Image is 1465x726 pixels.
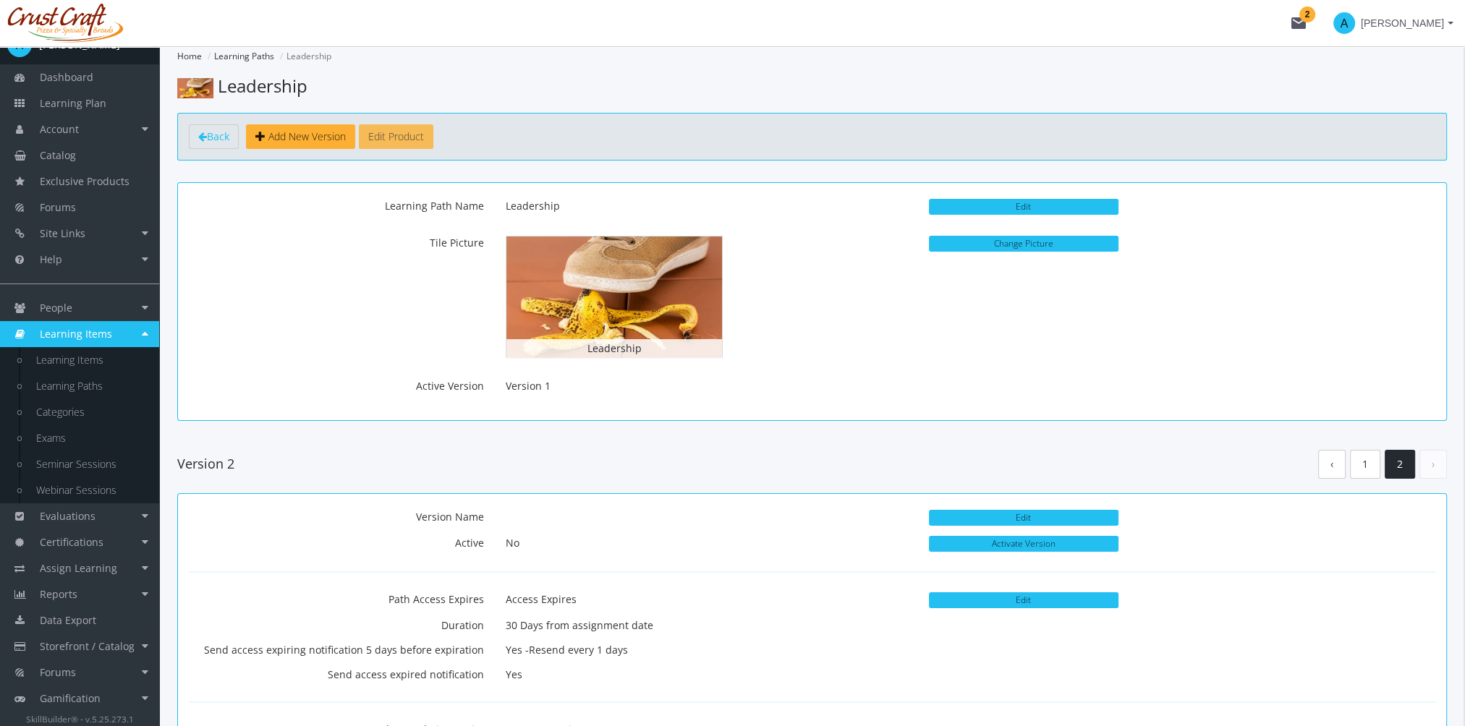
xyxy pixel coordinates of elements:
[40,122,79,136] span: Account
[178,505,495,524] label: Version Name
[40,639,135,653] span: Storefront / Catalog
[1419,450,1447,479] a: ›
[178,374,495,393] label: Active Version
[1290,14,1307,32] mat-icon: mail
[178,587,495,607] label: Path Access Expires
[22,477,159,503] a: Webinar Sessions
[214,50,274,62] a: Learning Paths
[22,373,159,399] a: Learning Paths
[178,613,495,633] label: Duration
[40,200,76,214] span: Forums
[506,613,906,638] p: 30 Days from assignment date
[246,124,355,149] button: Add New Version
[929,536,1118,552] button: Activate Version
[218,74,307,98] span: Leadership
[178,531,495,550] label: Active
[40,174,129,188] span: Exclusive Products
[276,46,331,67] li: Leadership
[1318,450,1346,479] a: ‹
[22,347,159,373] a: Learning Items
[207,129,229,143] span: Back
[177,457,234,471] h4: Version 2
[40,691,101,705] span: Gamification
[506,531,906,555] p: No
[40,226,85,240] span: Site Links
[506,662,906,687] p: Yes
[22,425,159,451] a: Exams
[178,194,495,213] label: Learning Path Name
[506,236,722,358] img: pathPicture.png
[40,301,72,315] span: People
[40,535,103,549] span: Certifications
[40,509,95,523] span: Evaluations
[40,561,117,575] span: Assign Learning
[40,327,112,341] span: Learning Items
[268,129,346,143] span: Add New Version
[1350,450,1380,479] a: 1
[1385,450,1415,479] a: 2
[40,613,96,627] span: Data Export
[40,148,76,162] span: Catalog
[929,510,1118,526] button: Edit
[1361,10,1444,36] span: [PERSON_NAME]
[22,399,159,425] a: Categories
[40,70,93,84] span: Dashboard
[40,252,62,266] span: Help
[929,592,1118,608] button: Edit
[506,638,906,662] p: Yes -
[929,236,1118,252] button: Change Picture
[506,587,906,612] p: Access Expires
[178,638,495,657] label: Send access expiring notification 5 days before expiration
[189,124,239,149] a: Back
[1333,12,1355,34] span: A
[177,78,213,98] img: pathPicture.png
[359,124,433,149] button: Edit Product
[40,587,77,601] span: Reports
[22,451,159,477] a: Seminar Sessions
[178,231,495,250] label: Tile Picture
[529,643,628,657] any: Resend every 1 days
[510,343,718,354] h4: Leadership
[929,199,1118,215] button: Edit
[26,713,134,725] small: SkillBuilder® - v.5.25.273.1
[177,50,202,62] a: Home
[506,194,906,218] p: Leadership
[40,665,76,679] span: Forums
[178,662,495,682] label: Send access expired notification
[506,374,906,398] p: Version 1
[40,96,106,110] span: Learning Plan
